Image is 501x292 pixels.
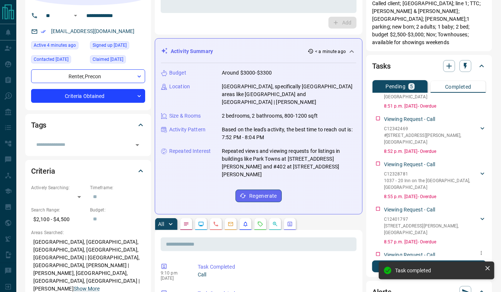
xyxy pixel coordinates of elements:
p: Based on the lead's activity, the best time to reach out is: 7:52 PM - 8:04 PM [222,126,356,141]
div: Tasks [372,57,486,75]
div: C123287811037 - 20 Inn on the [GEOGRAPHIC_DATA],[GEOGRAPHIC_DATA] [384,169,486,192]
p: 8:51 p.m. [DATE] - Overdue [384,103,486,109]
div: C12342469#[STREET_ADDRESS][PERSON_NAME],[GEOGRAPHIC_DATA] [384,124,486,147]
p: 5 [410,84,413,89]
svg: Requests [257,221,263,227]
button: Open [71,11,80,20]
p: [STREET_ADDRESS][PERSON_NAME] , [GEOGRAPHIC_DATA] [384,223,479,236]
p: $2,100 - $4,500 [31,213,86,226]
svg: Email Verified [41,29,46,34]
p: C12342469 [384,125,479,132]
div: Criteria Obtained [31,89,145,103]
p: < a minute ago [315,48,346,55]
p: C12328781 [384,171,479,177]
span: Contacted [DATE] [34,56,69,63]
svg: Notes [183,221,189,227]
svg: Lead Browsing Activity [198,221,204,227]
p: Activity Summary [171,47,213,55]
div: Activity Summary< a minute ago [161,45,356,58]
p: Size & Rooms [169,112,201,120]
p: Actively Searching: [31,184,86,191]
p: C12401797 [384,216,479,223]
p: Call [198,271,354,279]
div: Sat Sep 13 2025 [31,41,86,52]
p: 9:10 pm [161,270,187,276]
p: Repeated views and viewing requests for listings in buildings like Park Towns at [STREET_ADDRESS]... [222,147,356,178]
div: C12401797[STREET_ADDRESS][PERSON_NAME],[GEOGRAPHIC_DATA] [384,214,486,237]
div: Task completed [395,268,482,273]
p: 8:57 p.m. [DATE] - Overdue [384,239,486,245]
h2: Tasks [372,60,391,72]
a: [EMAIL_ADDRESS][DOMAIN_NAME] [51,28,135,34]
p: [STREET_ADDRESS][PERSON_NAME] , [GEOGRAPHIC_DATA] [384,87,479,100]
button: New Task [372,260,486,272]
svg: Agent Actions [287,221,293,227]
p: Repeated Interest [169,147,211,155]
p: Search Range: [31,207,86,213]
p: Viewing Request - Call [384,115,435,123]
button: Open [132,140,143,150]
p: Around $3000-$3300 [222,69,272,77]
div: Thu Sep 11 2025 [90,55,145,66]
svg: Calls [213,221,219,227]
span: Claimed [DATE] [93,56,123,63]
p: Areas Searched: [31,229,145,236]
p: Pending [385,84,405,89]
div: Renter , Precon [31,69,145,83]
p: Completed [445,84,471,89]
p: All [158,222,164,227]
svg: Opportunities [272,221,278,227]
p: 8:52 p.m. [DATE] - Overdue [384,148,486,155]
div: Wed Sep 10 2025 [90,41,145,52]
span: Signed up [DATE] [93,42,127,49]
p: [DATE] [161,276,187,281]
div: Criteria [31,162,145,180]
button: Regenerate [236,190,282,202]
p: Viewing Request - Call [384,251,435,259]
p: Location [169,83,190,91]
svg: Listing Alerts [243,221,248,227]
h2: Tags [31,119,46,131]
p: 8:55 p.m. [DATE] - Overdue [384,193,486,200]
p: [GEOGRAPHIC_DATA], specifically [GEOGRAPHIC_DATA] areas like [GEOGRAPHIC_DATA] and [GEOGRAPHIC_DA... [222,83,356,106]
p: Viewing Request - Call [384,206,435,214]
p: 2 bedrooms, 2 bathrooms, 800-1200 sqft [222,112,318,120]
p: Budget [169,69,186,77]
p: Activity Pattern [169,126,206,134]
div: Thu Sep 11 2025 [31,55,86,66]
p: Timeframe: [90,184,145,191]
span: Active 4 minutes ago [34,42,76,49]
h2: Criteria [31,165,55,177]
p: Viewing Request - Call [384,161,435,168]
p: 1037 - 20 Inn on the [GEOGRAPHIC_DATA] , [GEOGRAPHIC_DATA] [384,177,479,191]
p: Task Completed [198,263,354,271]
p: Budget: [90,207,145,213]
svg: Emails [228,221,234,227]
p: #[STREET_ADDRESS][PERSON_NAME] , [GEOGRAPHIC_DATA] [384,132,479,145]
div: Tags [31,116,145,134]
